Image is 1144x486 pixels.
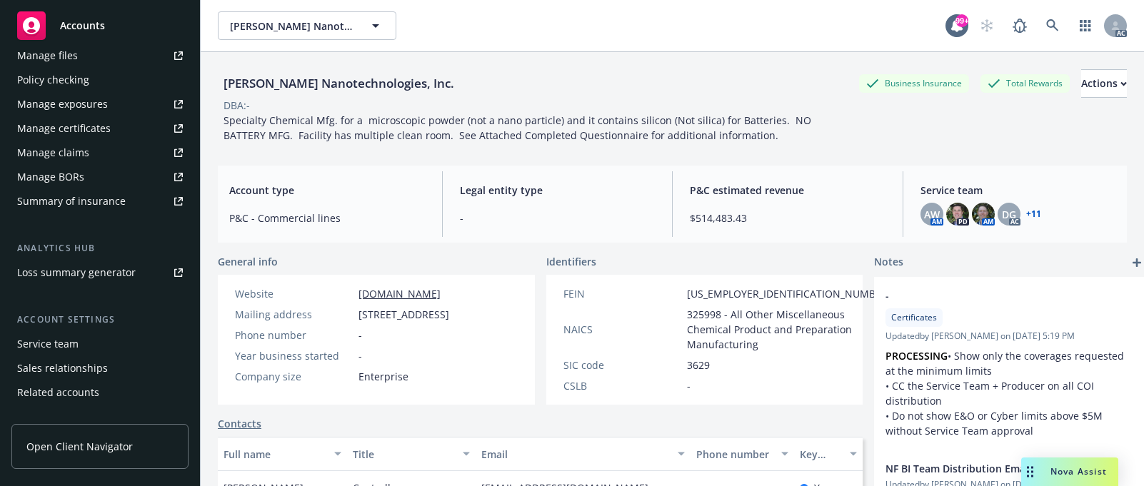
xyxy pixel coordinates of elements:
span: Enterprise [358,369,408,384]
div: SIC code [563,358,681,373]
div: Related accounts [17,381,99,404]
span: [US_EMPLOYER_IDENTIFICATION_NUMBER] [687,286,891,301]
div: Client features [17,405,88,428]
div: FEIN [563,286,681,301]
div: Business Insurance [859,74,969,92]
a: Start snowing [973,11,1001,40]
div: Mailing address [235,307,353,322]
div: Drag to move [1021,457,1039,486]
div: Summary of insurance [17,190,126,213]
div: CSLB [563,378,681,393]
button: Key contact [794,437,863,471]
span: Account type [229,183,425,198]
a: [DOMAIN_NAME] [358,287,441,300]
div: Account settings [11,313,189,327]
span: Accounts [60,20,105,31]
div: Sales relationships [17,357,108,380]
a: Report a Bug [1005,11,1034,40]
span: DG [1002,207,1016,222]
strong: PROCESSING [885,349,948,363]
div: Phone number [235,328,353,343]
a: Manage exposures [11,93,189,116]
a: Contacts [218,416,261,431]
a: Policy checking [11,69,189,91]
span: Updated by [PERSON_NAME] on [DATE] 5:19 PM [885,330,1134,343]
div: Analytics hub [11,241,189,255]
span: Specialty Chemical Mfg. for a microscopic powder (not a nano particle) and it contains silicon (N... [224,113,814,142]
a: +11 [1026,210,1041,218]
button: Title [347,437,476,471]
button: Actions [1081,69,1127,98]
a: Manage claims [11,141,189,164]
span: Notes [874,254,903,271]
div: Year business started [235,348,353,363]
a: Client features [11,405,189,428]
span: $514,483.43 [690,211,885,226]
img: photo [972,203,995,226]
span: Nova Assist [1050,465,1107,477]
div: DBA: - [224,98,250,113]
button: [PERSON_NAME] Nanotechnologies, Inc. [218,11,396,40]
span: Certificates [891,311,937,324]
div: Total Rewards [980,74,1070,92]
span: [STREET_ADDRESS] [358,307,449,322]
span: NF BI Team Distribution Email: [885,461,1097,476]
span: - [460,211,656,226]
span: 325998 - All Other Miscellaneous Chemical Product and Preparation Manufacturing [687,307,891,352]
div: Policy checking [17,69,89,91]
span: Open Client Navigator [26,439,133,454]
button: Nova Assist [1021,457,1118,486]
span: - [358,328,362,343]
a: Manage BORs [11,166,189,188]
div: Manage files [17,44,78,67]
div: Full name [224,447,326,462]
span: Service team [920,183,1116,198]
div: Service team [17,333,79,355]
div: Loss summary generator [17,261,136,284]
a: Related accounts [11,381,189,404]
div: Actions [1081,70,1127,97]
div: NAICS [563,322,681,337]
span: Legal entity type [460,183,656,198]
button: Phone number [691,437,793,471]
div: Company size [235,369,353,384]
div: Key contact [800,447,841,462]
a: Manage certificates [11,117,189,140]
span: AW [924,207,940,222]
a: Sales relationships [11,357,189,380]
div: Email [481,447,669,462]
span: [PERSON_NAME] Nanotechnologies, Inc. [230,19,353,34]
a: Manage files [11,44,189,67]
a: Service team [11,333,189,355]
p: • Show only the coverages requested at the minimum limits • CC the Service Team + Producer on all... [885,348,1134,438]
span: General info [218,254,278,269]
a: Accounts [11,6,189,46]
div: Title [353,447,455,462]
div: Manage claims [17,141,89,164]
span: - [358,348,362,363]
button: Full name [218,437,347,471]
a: Summary of insurance [11,190,189,213]
span: 3629 [687,358,710,373]
button: Email [476,437,691,471]
div: 99+ [955,14,968,27]
a: Search [1038,11,1067,40]
span: P&C estimated revenue [690,183,885,198]
div: Manage certificates [17,117,111,140]
a: Switch app [1071,11,1100,40]
span: P&C - Commercial lines [229,211,425,226]
div: Website [235,286,353,301]
a: Loss summary generator [11,261,189,284]
span: Identifiers [546,254,596,269]
div: Manage BORs [17,166,84,188]
div: Phone number [696,447,772,462]
div: [PERSON_NAME] Nanotechnologies, Inc. [218,74,460,93]
span: - [687,378,691,393]
span: - [885,288,1097,303]
img: photo [946,203,969,226]
div: Manage exposures [17,93,108,116]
